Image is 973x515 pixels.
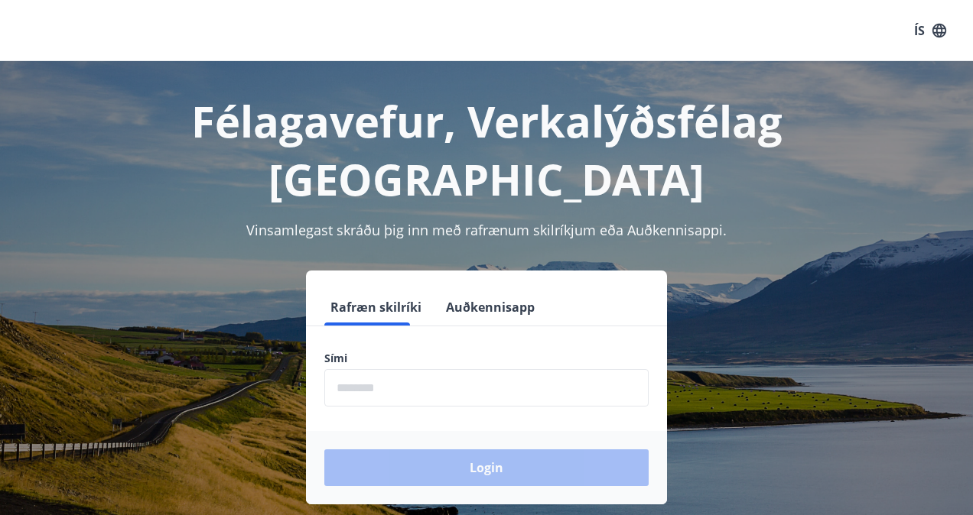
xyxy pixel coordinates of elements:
[18,92,955,208] h1: Félagavefur, Verkalýðsfélag [GEOGRAPHIC_DATA]
[324,351,649,366] label: Sími
[906,17,955,44] button: ÍS
[440,289,541,326] button: Auðkennisapp
[246,221,727,239] span: Vinsamlegast skráðu þig inn með rafrænum skilríkjum eða Auðkennisappi.
[324,289,428,326] button: Rafræn skilríki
